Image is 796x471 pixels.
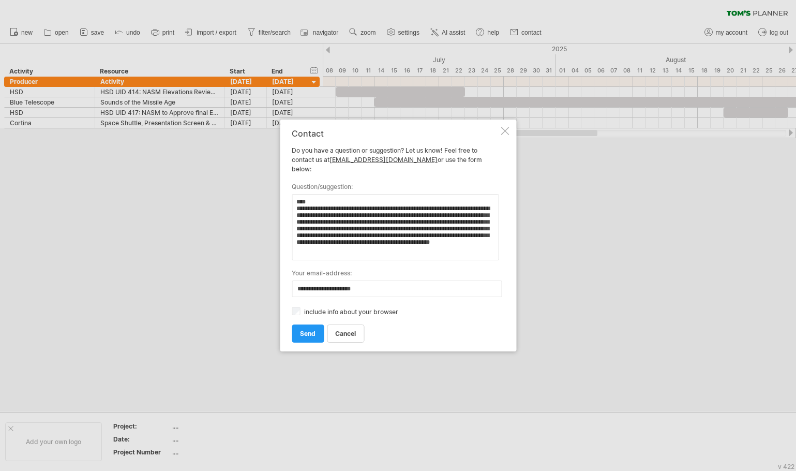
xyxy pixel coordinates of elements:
[292,182,499,192] label: question/suggestion:
[292,325,324,343] a: send
[300,330,316,337] span: send
[292,269,499,278] label: your email-address:
[329,156,438,164] a: [EMAIL_ADDRESS][DOMAIN_NAME]
[335,330,356,337] span: cancel
[304,308,398,316] label: include info about your browser
[292,129,499,138] div: Contact
[292,146,482,173] span: Do you have a question or suggestion? Let us know! Feel free to contact us at or use the form below:
[327,325,364,343] a: cancel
